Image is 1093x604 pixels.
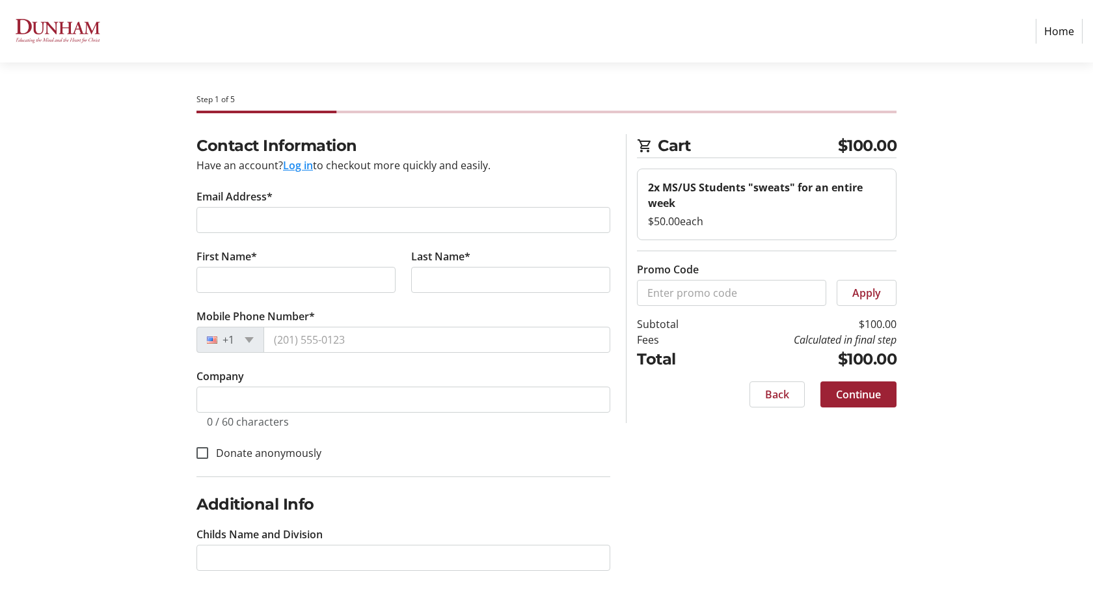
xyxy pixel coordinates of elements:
[207,415,289,429] tr-character-limit: 0 / 60 characters
[712,332,897,348] td: Calculated in final step
[749,381,805,407] button: Back
[208,445,321,461] label: Donate anonymously
[712,348,897,371] td: $100.00
[196,158,610,173] div: Have an account? to checkout more quickly and easily.
[196,189,273,204] label: Email Address*
[196,527,323,542] label: Childs Name and Division
[196,94,897,105] div: Step 1 of 5
[658,134,838,158] span: Cart
[196,249,257,264] label: First Name*
[637,262,699,277] label: Promo Code
[283,158,313,173] button: Log in
[196,309,315,324] label: Mobile Phone Number*
[10,5,103,57] img: The Dunham School's Logo
[196,134,610,158] h2: Contact Information
[196,493,610,516] h2: Additional Info
[263,327,610,353] input: (201) 555-0123
[648,213,885,229] div: $50.00 each
[637,348,712,371] td: Total
[196,368,244,384] label: Company
[637,280,826,306] input: Enter promo code
[648,180,863,210] strong: 2x MS/US Students "sweats" for an entire week
[1036,19,1083,44] a: Home
[820,381,897,407] button: Continue
[838,134,897,158] span: $100.00
[411,249,470,264] label: Last Name*
[765,387,789,402] span: Back
[637,316,712,332] td: Subtotal
[712,316,897,332] td: $100.00
[836,387,881,402] span: Continue
[852,285,881,301] span: Apply
[837,280,897,306] button: Apply
[637,332,712,348] td: Fees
